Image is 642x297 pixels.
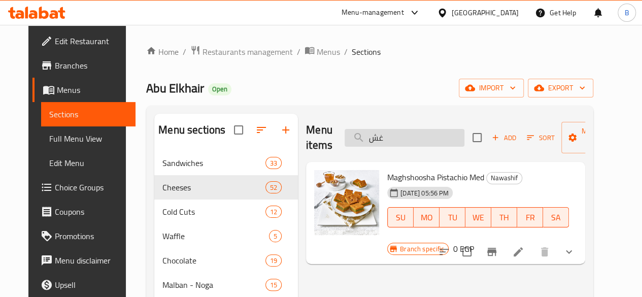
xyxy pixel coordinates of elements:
a: Sections [41,102,136,126]
span: B [624,7,629,18]
div: items [265,279,282,291]
span: Sections [49,108,127,120]
h2: Menu items [306,122,332,153]
span: 52 [266,183,281,192]
span: Sections [352,46,381,58]
button: TH [491,207,517,227]
button: show more [557,240,581,264]
span: Sort [527,132,555,144]
nav: breadcrumb [146,45,593,58]
button: SA [543,207,569,227]
span: SA [547,210,565,225]
span: Menus [57,84,127,96]
span: 19 [266,256,281,266]
span: Coupons [55,206,127,218]
span: 15 [266,280,281,290]
span: MO [418,210,435,225]
span: Waffle [162,230,269,242]
button: SU [387,207,414,227]
span: Add [490,132,518,144]
button: Manage items [561,122,629,153]
h2: Menu sections [158,122,225,138]
button: Add [488,130,520,146]
button: Add section [274,118,298,142]
span: Select section [466,127,488,148]
img: Maghshoosha Pistachio Med [314,170,379,235]
a: Coupons [32,200,136,224]
span: TH [495,210,513,225]
button: import [459,79,524,97]
div: Malban - Noga [162,279,265,291]
span: Open [208,85,231,93]
span: Branch specific [396,244,448,254]
a: Upsell [32,273,136,297]
div: items [265,181,282,193]
div: Cheeses52 [154,175,298,200]
button: delete [532,240,557,264]
div: Open [208,83,231,95]
span: Nawashif [487,172,522,184]
button: FR [517,207,543,227]
li: / [297,46,300,58]
a: Menus [32,78,136,102]
span: Sort items [520,130,561,146]
input: search [345,129,464,147]
div: items [269,230,282,242]
span: Sandwiches [162,157,265,169]
span: Edit Restaurant [55,35,127,47]
a: Choice Groups [32,175,136,200]
li: / [344,46,348,58]
div: Sandwiches33 [154,151,298,175]
span: Choice Groups [55,181,127,193]
span: SU [392,210,410,225]
span: Menu disclaimer [55,254,127,267]
a: Branches [32,53,136,78]
span: Cold Cuts [162,206,265,218]
button: export [528,79,593,97]
div: items [265,254,282,267]
button: Branch-specific-item [480,240,504,264]
button: TU [440,207,465,227]
button: WE [465,207,491,227]
span: Branches [55,59,127,72]
a: Edit Restaurant [32,29,136,53]
a: Restaurants management [190,45,293,58]
span: Select all sections [228,119,249,141]
button: sort-choices [432,240,456,264]
span: Promotions [55,230,127,242]
a: Edit Menu [41,151,136,175]
a: Promotions [32,224,136,248]
div: Waffle5 [154,224,298,248]
span: Add item [488,130,520,146]
span: [DATE] 05:56 PM [396,188,453,198]
span: Full Menu View [49,133,127,145]
span: Manage items [569,125,621,150]
span: WE [469,210,487,225]
div: items [265,206,282,218]
span: Maghshoosha Pistachio Med [387,170,484,185]
span: export [536,82,585,94]
span: Menus [317,46,340,58]
span: FR [521,210,539,225]
a: Full Menu View [41,126,136,151]
span: 12 [266,207,281,217]
button: Sort [524,130,557,146]
span: TU [444,210,461,225]
div: Malban - Noga15 [154,273,298,297]
div: Chocolate19 [154,248,298,273]
span: Restaurants management [202,46,293,58]
span: Chocolate [162,254,265,267]
a: Edit menu item [512,246,524,258]
a: Menu disclaimer [32,248,136,273]
span: 33 [266,158,281,168]
span: Cheeses [162,181,265,193]
div: Menu-management [342,7,404,19]
span: Edit Menu [49,157,127,169]
div: Cold Cuts12 [154,200,298,224]
span: Sort sections [249,118,274,142]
